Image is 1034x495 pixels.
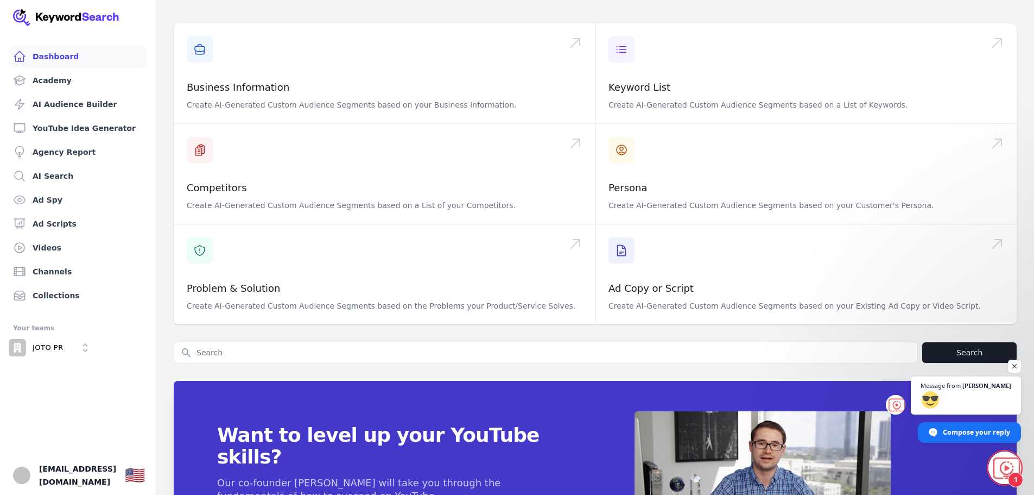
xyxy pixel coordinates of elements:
[9,165,147,187] a: AI Search
[187,283,280,294] a: Problem & Solution
[943,423,1010,442] span: Compose your reply
[33,343,64,353] p: JOTO PR
[217,424,548,468] span: Want to level up your YouTube skills?
[187,82,289,93] a: Business Information
[9,213,147,235] a: Ad Scripts
[9,93,147,115] a: AI Audience Builder
[608,182,648,193] a: Persona
[608,82,670,93] a: Keyword List
[608,283,694,294] a: Ad Copy or Script
[9,46,147,67] a: Dashboard
[9,285,147,306] a: Collections
[922,342,1017,363] button: Search
[9,261,147,283] a: Channels
[988,452,1021,484] div: Open chat
[9,141,147,163] a: Agency Report
[1008,472,1023,487] span: 1
[921,383,961,389] span: Message from
[125,466,145,485] div: 🇺🇸
[962,383,1011,389] span: [PERSON_NAME]
[39,462,116,488] span: [EMAIL_ADDRESS][DOMAIN_NAME]
[13,9,119,26] img: Your Company
[9,117,147,139] a: YouTube Idea Generator
[13,467,30,484] img: JoTo PR
[9,339,94,356] button: Open organization switcher
[9,189,147,211] a: Ad Spy
[9,237,147,259] a: Videos
[125,465,145,486] button: 🇺🇸
[13,467,30,484] button: Open user button
[9,70,147,91] a: Academy
[174,342,917,363] input: Search
[187,182,247,193] a: Competitors
[13,322,143,335] div: Your teams
[9,339,26,356] img: JOTO PR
